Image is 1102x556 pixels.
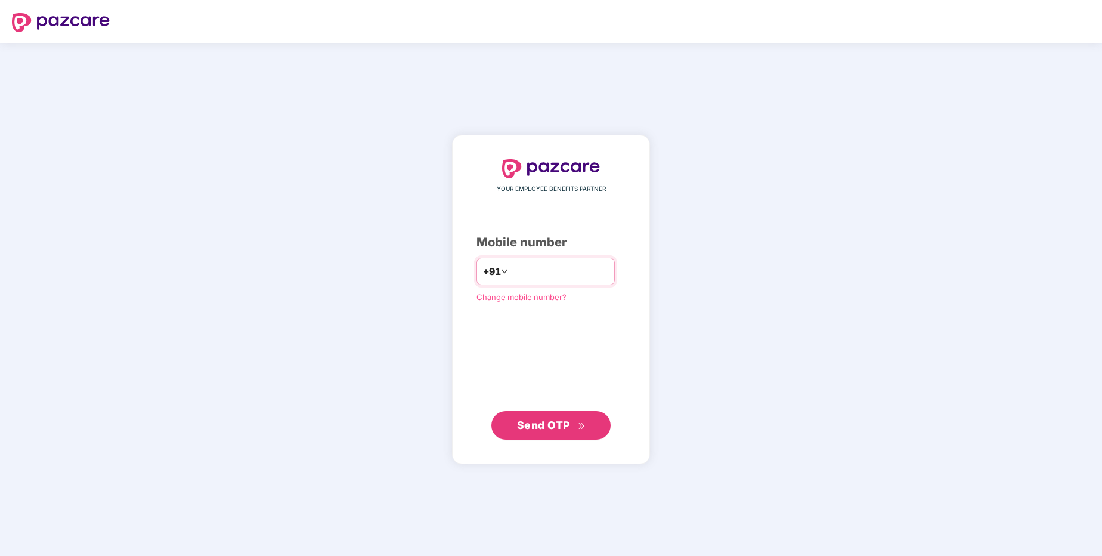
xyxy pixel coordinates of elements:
[12,13,110,32] img: logo
[483,264,501,279] span: +91
[502,159,600,178] img: logo
[517,419,570,431] span: Send OTP
[501,268,508,275] span: down
[476,292,567,302] a: Change mobile number?
[491,411,611,440] button: Send OTPdouble-right
[497,184,606,194] span: YOUR EMPLOYEE BENEFITS PARTNER
[578,422,586,430] span: double-right
[476,233,626,252] div: Mobile number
